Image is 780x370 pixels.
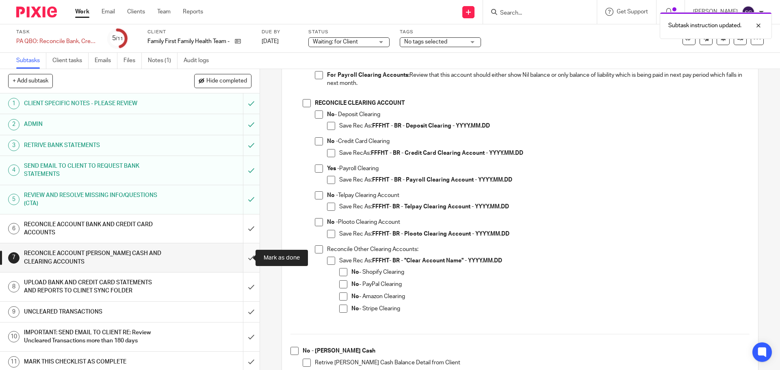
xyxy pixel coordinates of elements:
small: /11 [116,37,123,41]
p: Telpay Clearing Account [327,191,749,199]
strong: No [351,281,359,287]
div: 9 [8,306,19,318]
label: Status [308,29,390,35]
p: Save Rec As: [339,257,749,265]
p: - PayPal Clearing [351,280,749,288]
a: Reports [183,8,203,16]
strong: FFFHT - BR - Payroll Clearing Account - YYYY.MM.DD [372,177,512,183]
a: Subtasks [16,53,46,69]
h1: ADMIN [24,118,165,130]
h1: RECONCILE ACCOUNT BANK AND CREDIT CARD ACCOUNTS [24,219,165,239]
h1: UNCLEARED TRANSACTIONS [24,306,165,318]
strong: For Payroll Clearing Accounts: [327,72,409,78]
div: 10 [8,331,19,342]
strong: FFFHT- BR - Telpay Clearing Account - YYYY.MM.DD [372,204,509,210]
img: svg%3E [742,6,755,19]
h1: MARK THIS CHECKLIST AS COMPLETE [24,356,165,368]
p: Save Rec As: [339,122,749,130]
a: Team [157,8,171,16]
div: 5 [8,194,19,205]
p: - Amazon Clearing [351,292,749,301]
h1: SEND EMAIL TO CLIENT TO REQUEST BANK STATEMENTS [24,160,165,181]
h1: UPLOAD BANK AND CREDIT CARD STATEMENTS AND REPORTS TO CLINET SYNC FOLDER [24,277,165,297]
a: Work [75,8,89,16]
strong: No - [327,219,338,225]
p: Reconcile Other Clearing Accounts: [327,245,749,253]
a: Audit logs [184,53,215,69]
a: Emails [95,53,117,69]
h1: IMPORTANT: SEND EMAIL TO CLIENT RE: Review Uncleared Transactions more than 180 days [24,327,165,347]
div: 4 [8,164,19,176]
p: Save Rec As: [339,230,749,238]
strong: No [351,294,359,299]
strong: No - [327,138,338,144]
strong: No - [327,193,338,198]
p: Plooto Clearing Account [327,218,749,226]
a: Clients [127,8,145,16]
span: Hide completed [206,78,247,84]
span: Waiting: for Client [313,39,358,45]
strong: FFFHT - BR - Deposit Clearing - YYYY.MM.DD [372,123,490,129]
strong: RECONCILE CLEARING ACCOUNT [315,100,405,106]
div: PA QBO: Reconcile Bank, Credit Card and Clearing [16,37,97,45]
img: Pixie [16,6,57,17]
label: Task [16,29,97,35]
h1: REVIEW AND RESOLVE MISSING INFO/QUESTIONS (CTA) [24,189,165,210]
h1: RETRIVE BANK STATEMENTS [24,139,165,151]
h1: RECONCILE ACCOUNT [PERSON_NAME] CASH AND CLEARING ACCOUNTS [24,247,165,268]
h1: CLIENT SPECIFIC NOTES - PLEASE REVIEW [24,97,165,110]
p: Subtask instruction updated. [668,22,741,30]
p: Save RecAs: [339,149,749,157]
button: + Add subtask [8,74,53,88]
div: 6 [8,223,19,234]
a: Notes (1) [148,53,178,69]
p: Save Rec As: [339,176,749,184]
strong: No [351,306,359,312]
strong: FFFHT - BR - Credit Card Clearing Account - YYYY.MM.DD [371,150,523,156]
div: 3 [8,140,19,151]
div: 8 [8,281,19,292]
div: 5 [112,34,123,43]
span: No tags selected [404,39,447,45]
strong: FFFHT- BR - "Clear Account Name" - YYYY.MM.DD [372,258,502,264]
p: Review that this account should either show Nil balance or only balance of liability which is bei... [327,71,749,88]
p: - Stripe Clearing [351,305,749,313]
strong: No - [PERSON_NAME] Cash [303,348,375,354]
p: Payroll Clearing [327,164,749,173]
label: Due by [262,29,298,35]
label: Client [147,29,251,35]
p: Retrive [PERSON_NAME] Cash Balance Detail from Client [315,359,749,367]
div: 1 [8,98,19,109]
p: - Shopify Clearing [351,268,749,276]
a: Email [102,8,115,16]
strong: FFFHT- BR - Plooto Clearing Account - YYYY.MM.DD [372,231,509,237]
div: 7 [8,252,19,264]
button: Hide completed [194,74,251,88]
p: Save Rec As: [339,203,749,211]
a: Client tasks [52,53,89,69]
div: 2 [8,119,19,130]
p: - Deposit Clearing [327,110,749,119]
strong: No [327,112,335,117]
p: Credit Card Clearing [327,137,749,145]
span: [DATE] [262,39,279,44]
a: Files [123,53,142,69]
div: 11 [8,356,19,368]
p: Family First Family Health Team - FHT [147,37,231,45]
strong: No [351,269,359,275]
strong: Yes - [327,166,339,171]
